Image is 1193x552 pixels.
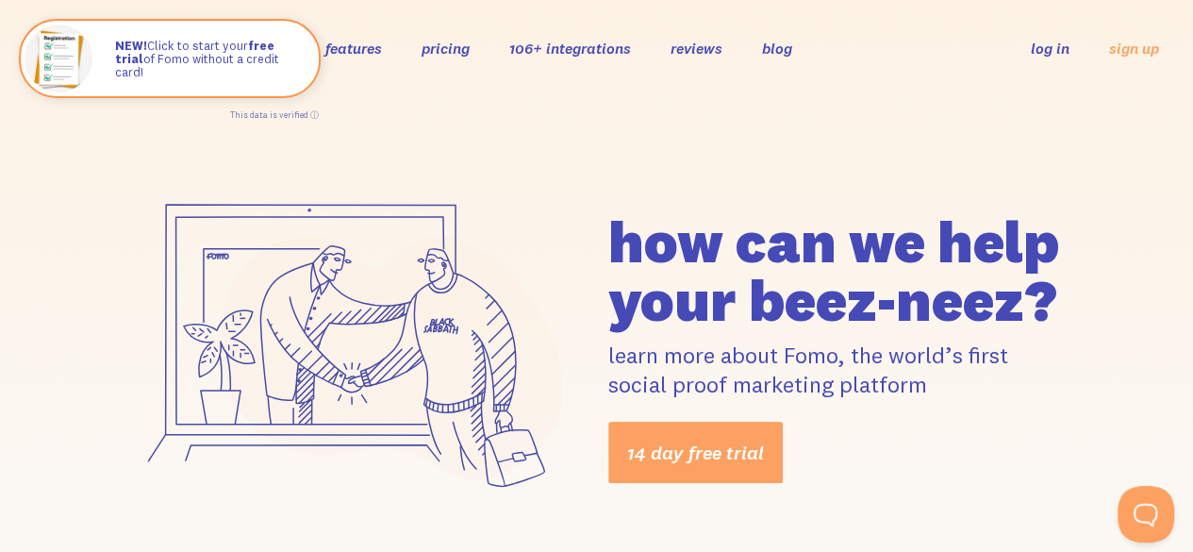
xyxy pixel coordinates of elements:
strong: NEW! [115,38,147,53]
a: reviews [671,39,722,58]
img: Fomo [25,25,92,92]
a: log in [1031,39,1069,58]
iframe: Help Scout Beacon - Open [1118,486,1174,543]
strong: free trial [115,38,274,66]
a: features [325,39,382,58]
a: sign up [1109,39,1159,59]
p: Click to start your of Fomo without a credit card! [115,39,300,79]
a: 106+ integrations [509,39,631,58]
a: 14 day free trial [608,422,783,483]
h1: how can we help your beez-neez? [608,212,1069,329]
p: learn more about Fomo, the world’s first social proof marketing platform [608,341,1069,399]
a: blog [762,39,792,58]
a: pricing [422,39,470,58]
a: This data is verified ⓘ [230,109,319,120]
